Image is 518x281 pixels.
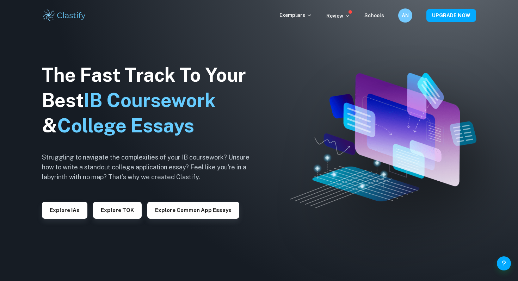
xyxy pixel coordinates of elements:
button: UPGRADE NOW [426,9,476,22]
a: Explore IAs [42,206,87,213]
p: Exemplars [279,11,312,19]
img: Clastify hero [290,73,477,208]
button: Explore Common App essays [147,202,239,219]
h6: AN [401,12,409,19]
a: Schools [364,13,384,18]
a: Explore TOK [93,206,142,213]
button: AN [398,8,412,23]
h1: The Fast Track To Your Best & [42,62,260,138]
button: Help and Feedback [497,256,511,270]
a: Explore Common App essays [147,206,239,213]
span: College Essays [57,114,194,137]
span: IB Coursework [84,89,216,111]
button: Explore IAs [42,202,87,219]
p: Review [326,12,350,20]
button: Explore TOK [93,202,142,219]
img: Clastify logo [42,8,87,23]
h6: Struggling to navigate the complexities of your IB coursework? Unsure how to write a standout col... [42,152,260,182]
